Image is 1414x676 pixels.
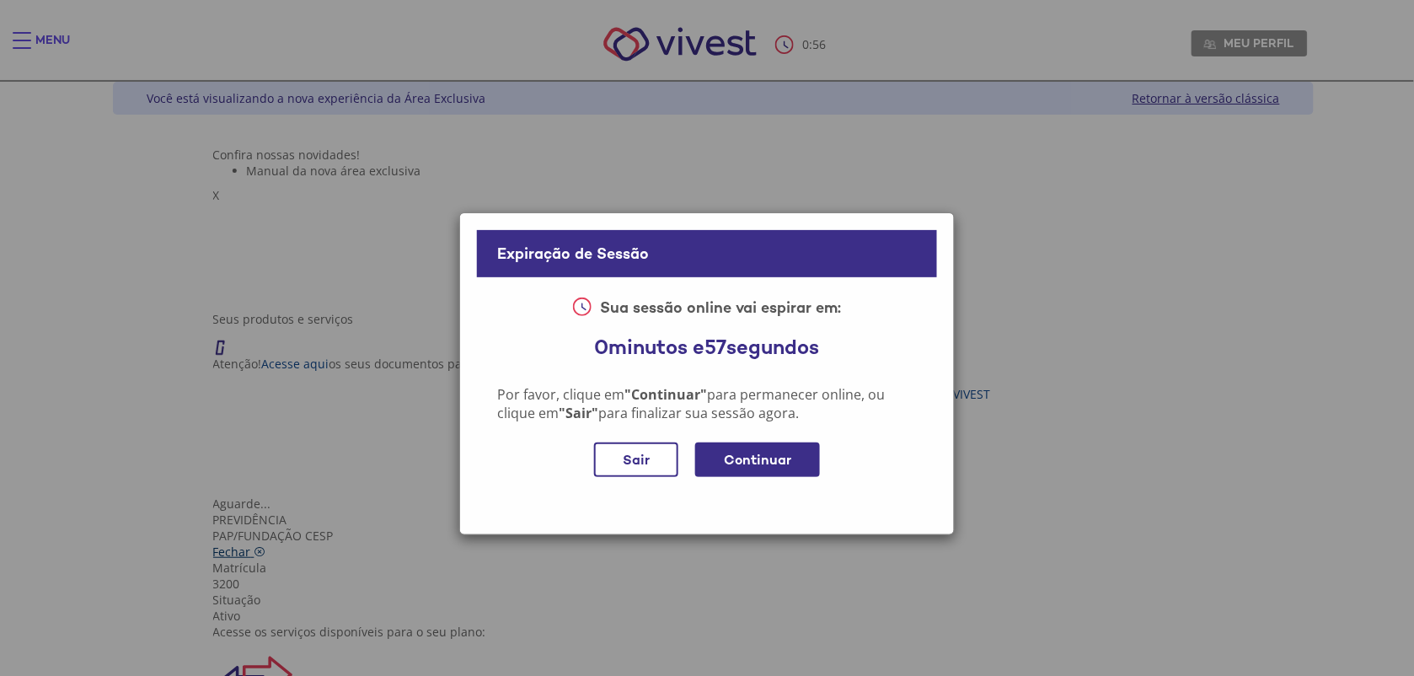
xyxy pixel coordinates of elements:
span: 57 [704,334,726,360]
a: Sair [587,452,688,468]
div: Sair [594,443,678,477]
b: "Continuar" [624,385,707,404]
div: Por favor, clique em para permanecer online, ou clique em para finalizar sua sessão agora. [497,385,916,422]
div: Menu [35,32,70,66]
div: Sua sessão online vai espirar em: [600,298,841,317]
div: Continuar [695,443,820,477]
b: "Sair" [559,404,598,422]
div: minutos e segundos [497,317,916,377]
a: Continuar [688,452,827,468]
span: 0 [594,334,608,360]
div: Expiração de Sessão [477,230,936,277]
